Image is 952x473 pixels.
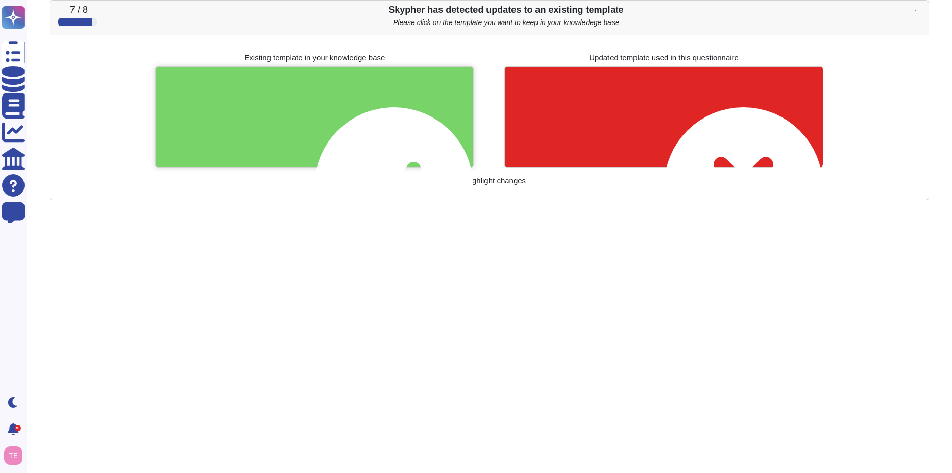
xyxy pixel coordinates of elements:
p: Updated template used in this questionnaire [489,54,838,61]
button: user [2,444,30,467]
b: Skypher has detected updates to an existing template [388,5,623,15]
p: 7 / 8 [70,5,97,16]
i: Please click on the template you want to keep in your knowledege base [393,18,619,27]
img: user [4,446,22,465]
div: 9+ [15,425,21,431]
p: Existing template in your knowledge base [140,54,489,61]
div: Highlight changes [465,177,526,184]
